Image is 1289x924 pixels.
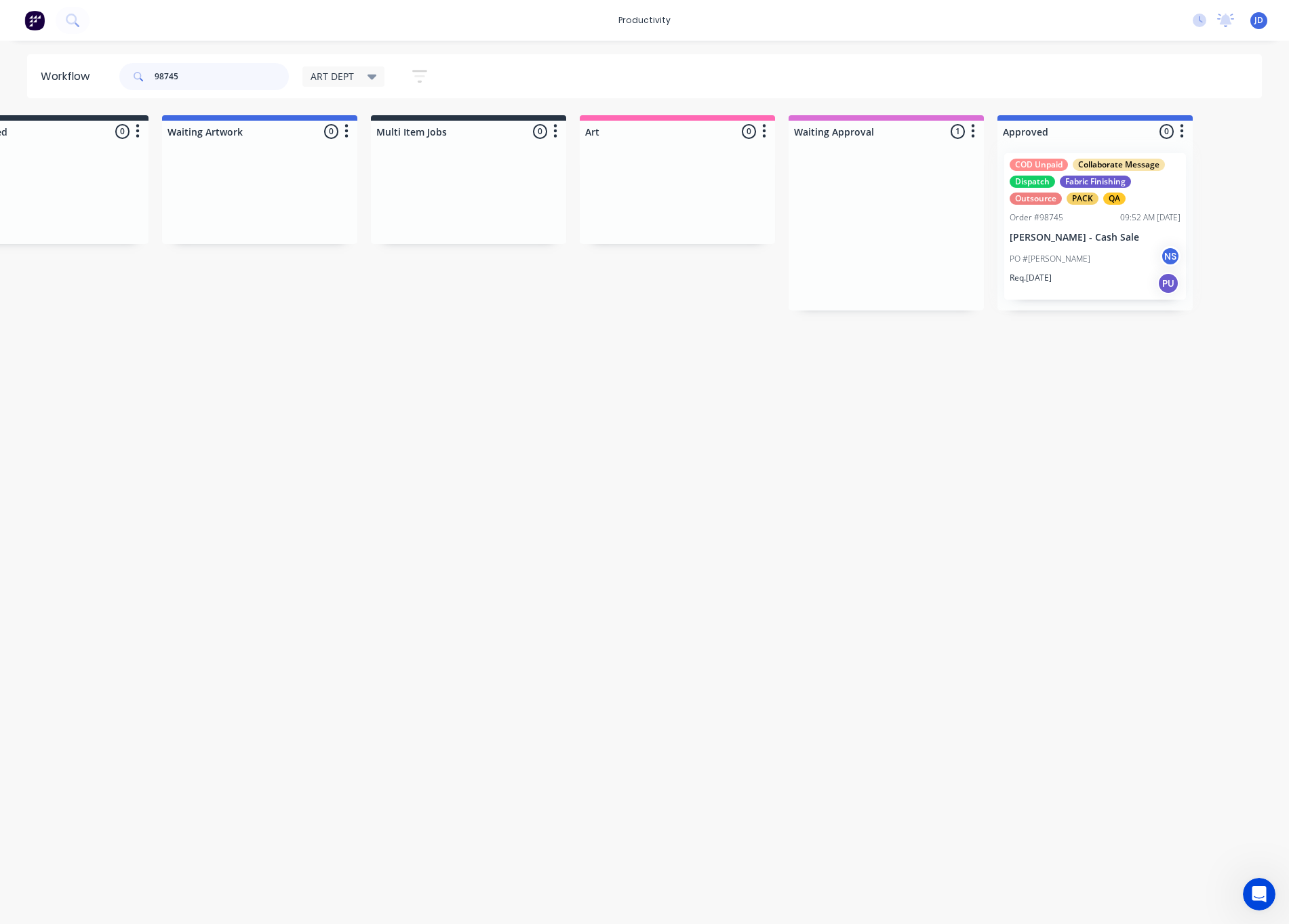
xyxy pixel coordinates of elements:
[1254,14,1263,26] span: JD
[24,10,45,31] img: Factory
[612,10,677,31] div: productivity
[41,68,96,85] div: Workflow
[311,69,354,83] span: ART DEPT
[155,63,289,90] input: Search for orders...
[1243,878,1275,910] iframe: Intercom live chat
